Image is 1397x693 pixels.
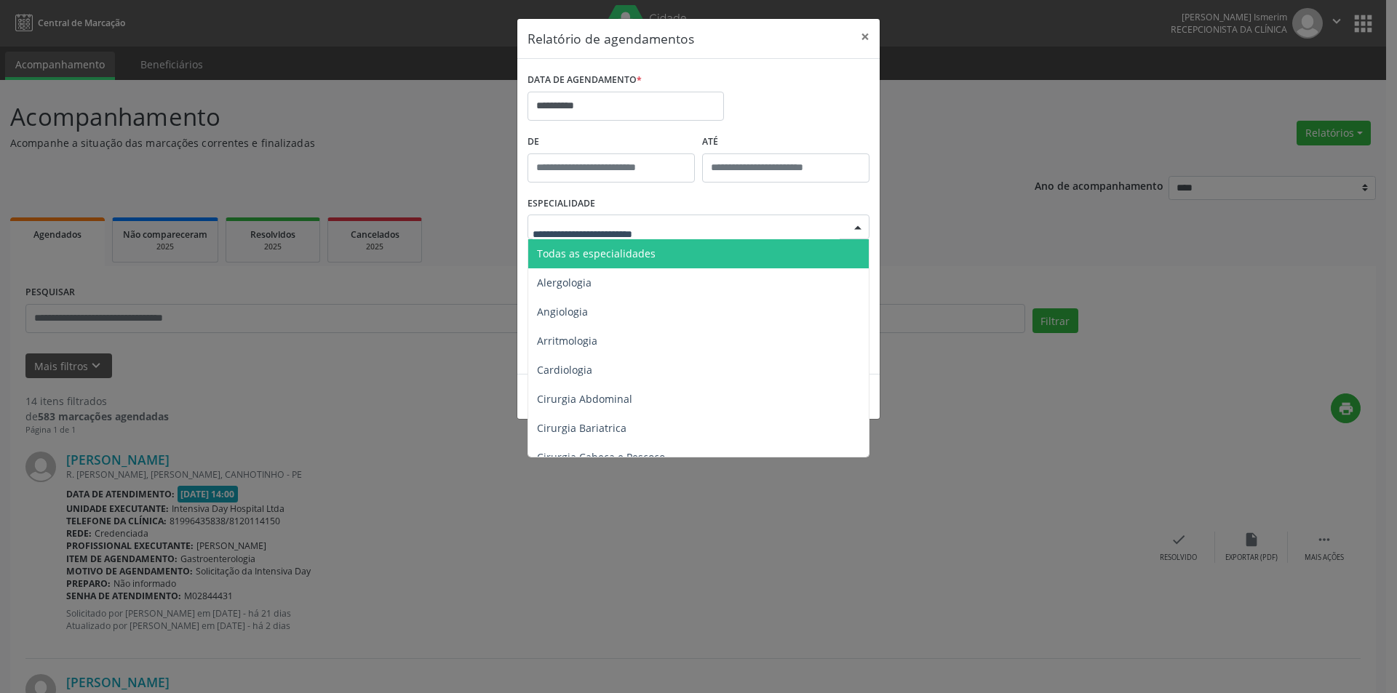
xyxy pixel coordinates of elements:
[528,131,695,153] label: De
[537,334,597,348] span: Arritmologia
[528,193,595,215] label: ESPECIALIDADE
[537,363,592,377] span: Cardiologia
[528,69,642,92] label: DATA DE AGENDAMENTO
[537,276,592,289] span: Alergologia
[537,421,626,435] span: Cirurgia Bariatrica
[851,19,880,55] button: Close
[528,29,694,48] h5: Relatório de agendamentos
[537,450,665,464] span: Cirurgia Cabeça e Pescoço
[702,131,869,153] label: ATÉ
[537,392,632,406] span: Cirurgia Abdominal
[537,247,656,260] span: Todas as especialidades
[537,305,588,319] span: Angiologia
